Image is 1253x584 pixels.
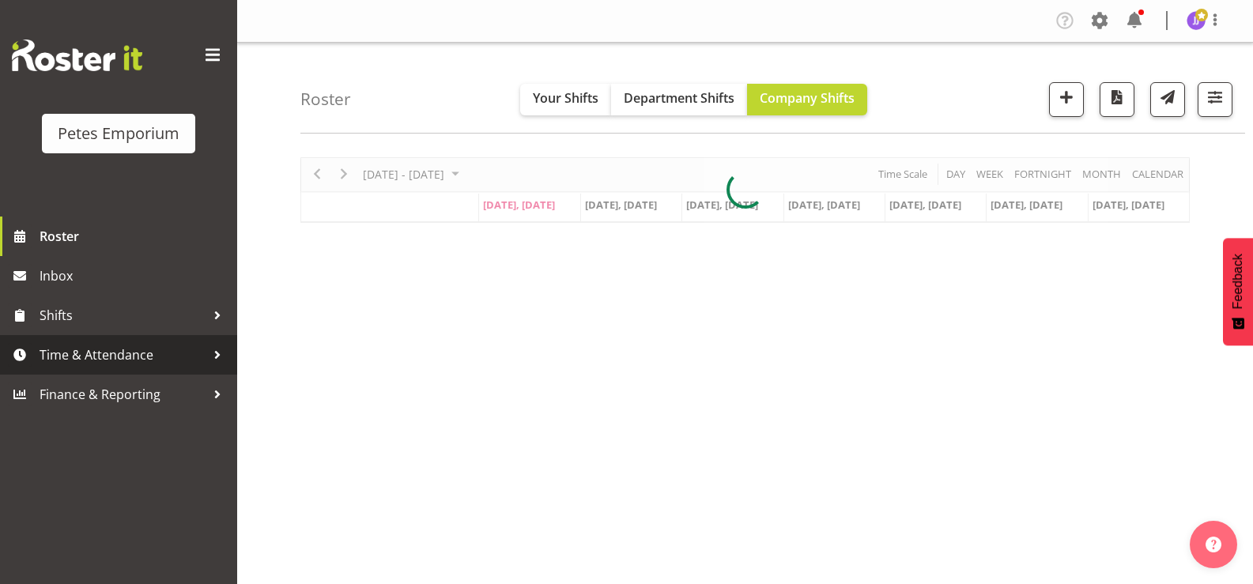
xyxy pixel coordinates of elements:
span: Company Shifts [760,89,855,107]
div: Petes Emporium [58,122,179,145]
span: Your Shifts [533,89,598,107]
span: Shifts [40,303,206,327]
img: janelle-jonkers702.jpg [1187,11,1206,30]
span: Roster [40,224,229,248]
img: Rosterit website logo [12,40,142,71]
span: Inbox [40,264,229,288]
button: Filter Shifts [1198,82,1232,117]
img: help-xxl-2.png [1206,537,1221,552]
button: Download a PDF of the roster according to the set date range. [1100,82,1134,117]
span: Finance & Reporting [40,382,206,406]
button: Department Shifts [611,84,747,115]
span: Time & Attendance [40,343,206,367]
button: Feedback - Show survey [1223,238,1253,345]
button: Your Shifts [520,84,611,115]
span: Feedback [1231,254,1245,309]
button: Send a list of all shifts for the selected filtered period to all rostered employees. [1150,82,1185,117]
span: Department Shifts [624,89,734,107]
button: Company Shifts [747,84,867,115]
h4: Roster [300,90,351,108]
button: Add a new shift [1049,82,1084,117]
